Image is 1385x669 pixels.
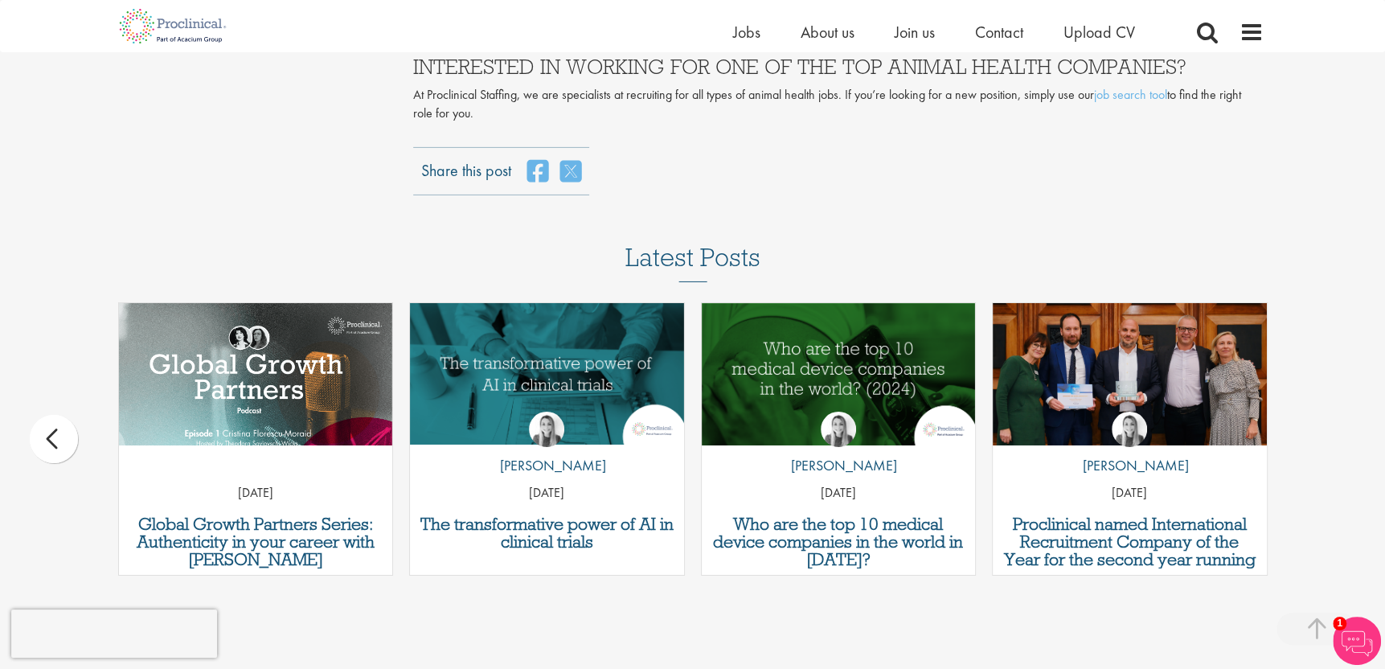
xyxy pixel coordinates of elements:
[127,515,385,568] a: Global Growth Partners Series: Authenticity in your career with [PERSON_NAME]
[779,412,897,484] a: Hannah Burke [PERSON_NAME]
[119,484,393,503] p: [DATE]
[710,515,968,568] a: Who are the top 10 medical device companies in the world in [DATE]?
[895,22,935,43] a: Join us
[1001,515,1259,568] a: Proclinical named International Recruitment Company of the Year for the second year running
[1071,455,1189,476] p: [PERSON_NAME]
[993,303,1267,445] a: Link to a post
[801,22,854,43] a: About us
[529,412,564,447] img: Hannah Burke
[410,303,684,445] img: The Transformative Power of AI in Clinical Trials | Proclinical
[702,303,976,445] img: Top 10 Medical Device Companies 2024
[11,609,217,658] iframe: reCAPTCHA
[418,515,676,551] a: The transformative power of AI in clinical trials
[527,159,548,183] a: share on facebook
[410,303,684,445] a: Link to a post
[1333,617,1346,630] span: 1
[975,22,1023,43] a: Contact
[410,484,684,503] p: [DATE]
[488,412,606,484] a: Hannah Burke [PERSON_NAME]
[733,22,760,43] a: Jobs
[993,303,1267,446] img: Proclinical receives APSCo International Recruitment Company of the Year award
[702,303,976,445] a: Link to a post
[488,455,606,476] p: [PERSON_NAME]
[625,244,760,282] h3: Latest Posts
[560,159,581,183] a: share on twitter
[1333,617,1381,665] img: Chatbot
[30,415,78,463] div: prev
[1094,86,1167,103] a: job search tool
[702,484,976,503] p: [DATE]
[1112,412,1147,447] img: Hannah Burke
[119,303,393,445] a: Link to a post
[993,484,1267,503] p: [DATE]
[821,412,856,447] img: Hannah Burke
[1071,412,1189,484] a: Hannah Burke [PERSON_NAME]
[421,159,511,170] label: Share this post
[413,56,1264,77] h3: INTERESTED IN WORKING FOR ONE OF THE TOP ANIMAL HEALTH COMPANIES?
[1063,22,1135,43] a: Upload CV
[779,455,897,476] p: [PERSON_NAME]
[413,86,1264,123] p: At Proclinical Staffing, we are specialists at recruiting for all types of animal health jobs. If...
